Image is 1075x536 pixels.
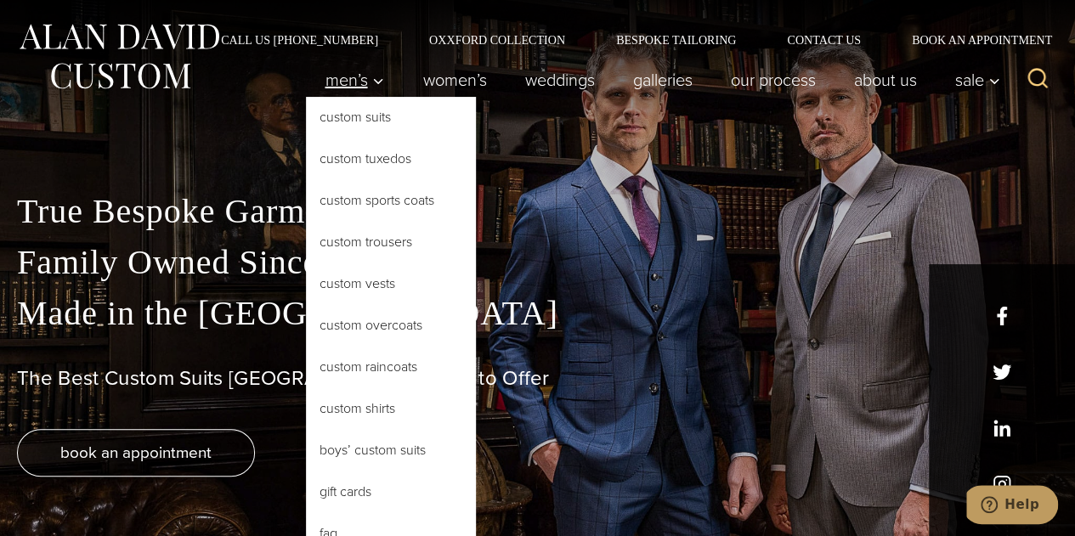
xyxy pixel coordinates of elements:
[506,63,614,97] a: weddings
[195,34,404,46] a: Call Us [PHONE_NUMBER]
[404,63,506,97] a: Women’s
[886,34,1058,46] a: Book an Appointment
[306,222,476,262] a: Custom Trousers
[306,305,476,346] a: Custom Overcoats
[60,440,212,465] span: book an appointment
[306,63,404,97] button: Men’s sub menu toggle
[711,63,835,97] a: Our Process
[17,19,221,94] img: Alan David Custom
[306,138,476,179] a: Custom Tuxedos
[966,485,1058,528] iframe: Opens a widget where you can chat to one of our agents
[17,429,255,477] a: book an appointment
[614,63,711,97] a: Galleries
[404,34,591,46] a: Oxxford Collection
[17,366,1058,391] h1: The Best Custom Suits [GEOGRAPHIC_DATA] Has to Offer
[591,34,761,46] a: Bespoke Tailoring
[835,63,936,97] a: About Us
[306,180,476,221] a: Custom Sports Coats
[306,430,476,471] a: Boys’ Custom Suits
[1017,59,1058,100] button: View Search Form
[306,347,476,387] a: Custom Raincoats
[306,63,1010,97] nav: Primary Navigation
[306,471,476,512] a: Gift Cards
[195,34,1058,46] nav: Secondary Navigation
[306,263,476,304] a: Custom Vests
[17,186,1058,339] p: True Bespoke Garments Family Owned Since [DATE] Made in the [GEOGRAPHIC_DATA]
[936,63,1010,97] button: Sale sub menu toggle
[306,388,476,429] a: Custom Shirts
[306,97,476,138] a: Custom Suits
[761,34,886,46] a: Contact Us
